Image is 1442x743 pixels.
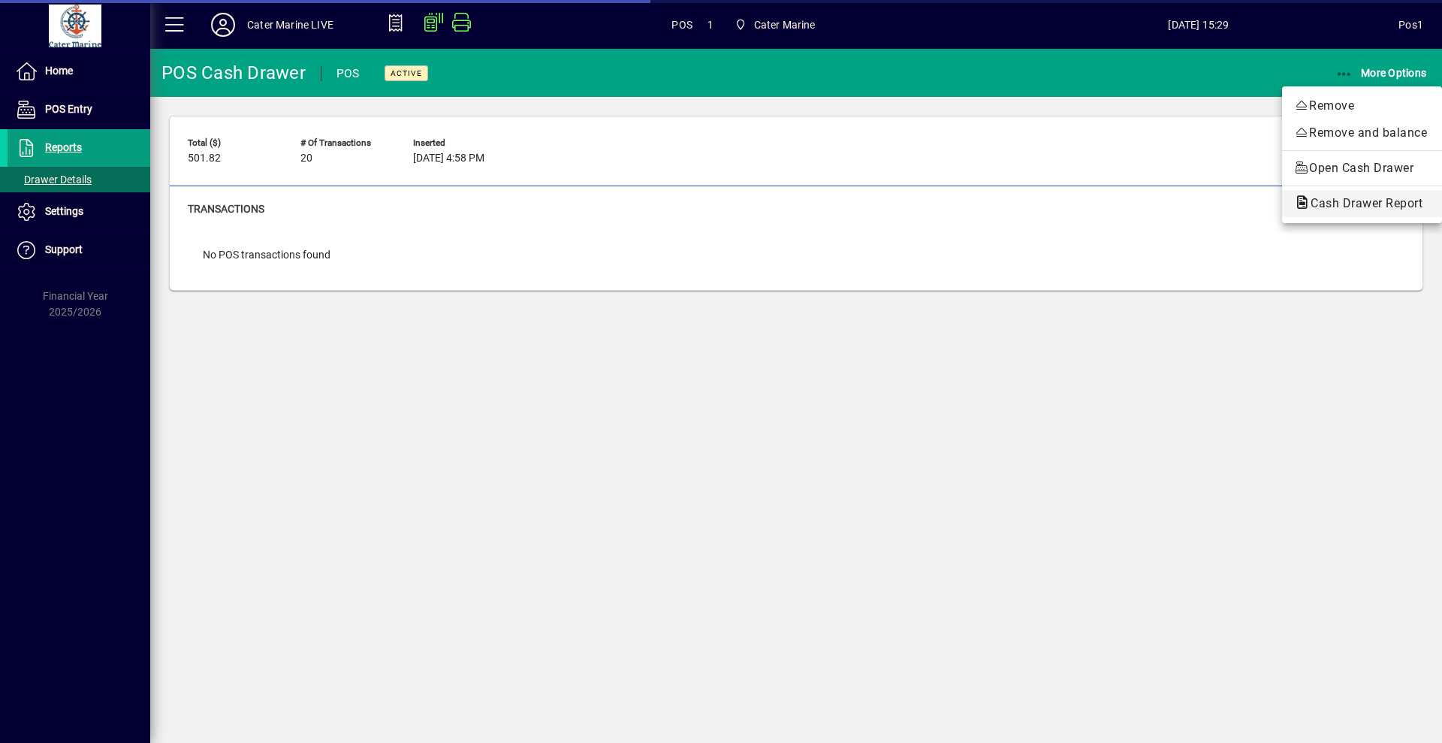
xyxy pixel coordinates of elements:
[1294,97,1430,115] span: Remove
[1282,92,1442,119] button: Remove
[1282,155,1442,182] button: Open Cash Drawer
[1294,124,1430,142] span: Remove and balance
[1294,159,1430,177] span: Open Cash Drawer
[1294,196,1430,210] span: Cash Drawer Report
[1282,119,1442,146] button: Remove and balance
